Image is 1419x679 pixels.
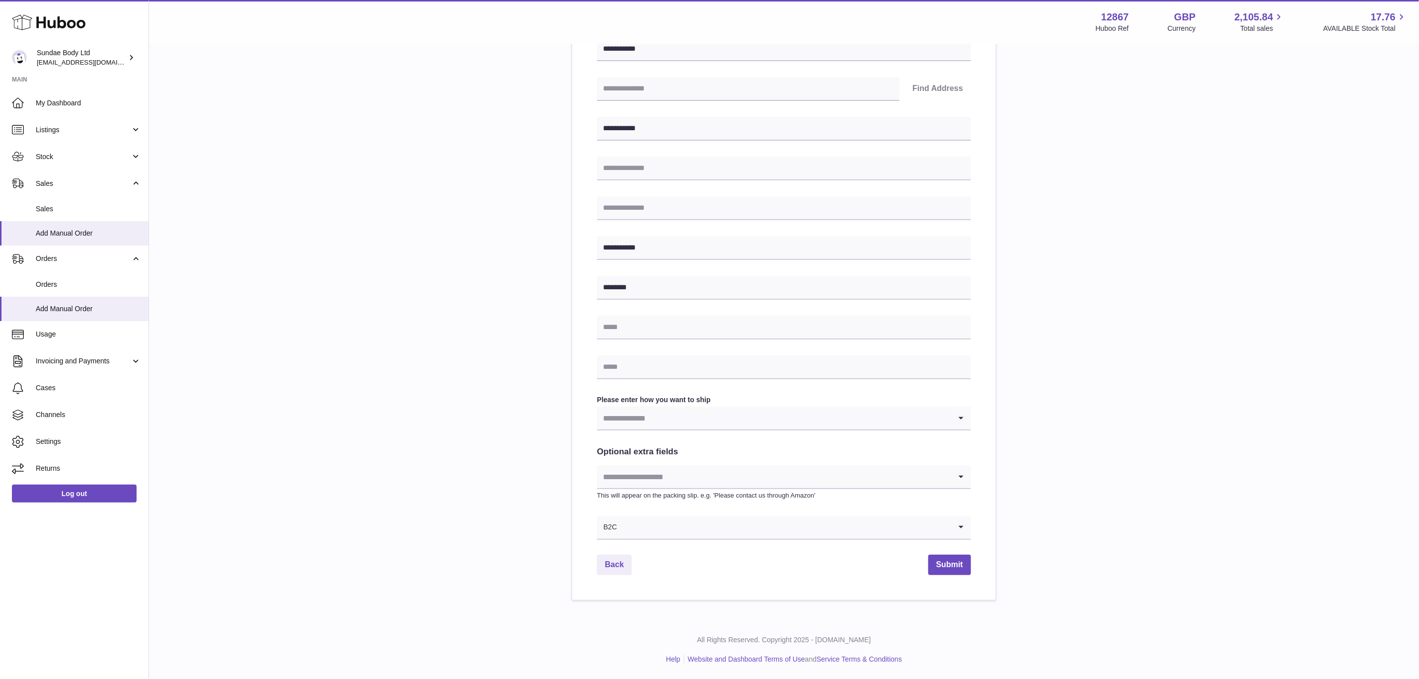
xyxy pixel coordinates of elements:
[36,254,131,263] span: Orders
[928,555,971,575] button: Submit
[597,491,971,500] p: This will appear on the packing slip. e.g. 'Please contact us through Amazon'
[597,465,951,488] input: Search for option
[597,407,951,429] input: Search for option
[36,304,141,314] span: Add Manual Order
[1323,24,1407,33] span: AVAILABLE Stock Total
[684,655,902,664] li: and
[36,98,141,108] span: My Dashboard
[157,635,1411,645] p: All Rights Reserved. Copyright 2025 - [DOMAIN_NAME]
[36,383,141,393] span: Cases
[36,204,141,214] span: Sales
[1168,24,1196,33] div: Currency
[1235,10,1273,24] span: 2,105.84
[36,229,141,238] span: Add Manual Order
[1323,10,1407,33] a: 17.76 AVAILABLE Stock Total
[688,655,805,663] a: Website and Dashboard Terms of Use
[597,395,971,405] label: Please enter how you want to ship
[37,58,146,66] span: [EMAIL_ADDRESS][DOMAIN_NAME]
[37,48,126,67] div: Sundae Body Ltd
[1096,24,1129,33] div: Huboo Ref
[1235,10,1285,33] a: 2,105.84 Total sales
[597,516,617,539] span: B2C
[12,485,137,503] a: Log out
[12,50,27,65] img: internalAdmin-12867@internal.huboo.com
[597,555,632,575] a: Back
[666,655,680,663] a: Help
[597,516,971,540] div: Search for option
[617,516,951,539] input: Search for option
[597,465,971,489] div: Search for option
[36,410,141,420] span: Channels
[597,446,971,458] h2: Optional extra fields
[36,152,131,162] span: Stock
[1240,24,1284,33] span: Total sales
[36,280,141,289] span: Orders
[36,356,131,366] span: Invoicing and Payments
[36,437,141,446] span: Settings
[1101,10,1129,24] strong: 12867
[36,125,131,135] span: Listings
[36,330,141,339] span: Usage
[1174,10,1195,24] strong: GBP
[36,464,141,473] span: Returns
[36,179,131,188] span: Sales
[597,407,971,430] div: Search for option
[1371,10,1396,24] span: 17.76
[817,655,902,663] a: Service Terms & Conditions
